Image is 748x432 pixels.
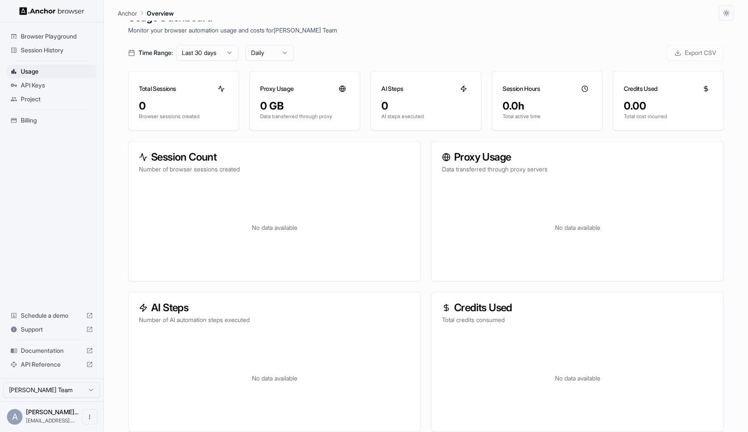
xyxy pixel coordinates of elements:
[139,152,410,162] h3: Session Count
[139,184,410,271] div: No data available
[7,344,97,358] div: Documentation
[139,113,228,120] p: Browser sessions created
[7,29,97,43] div: Browser Playground
[21,32,93,41] span: Browser Playground
[624,99,713,113] div: 0.00
[260,113,349,120] p: Data transferred through proxy
[21,325,83,334] span: Support
[624,84,658,93] h3: Credits Used
[139,303,410,313] h3: AI Steps
[7,358,97,371] div: API Reference
[260,84,293,93] h3: Proxy Usage
[139,165,410,174] p: Number of browser sessions created
[7,43,97,57] div: Session History
[147,9,174,18] p: Overview
[21,311,83,320] span: Schedule a demo
[21,116,93,125] span: Billing
[7,309,97,322] div: Schedule a demo
[503,113,592,120] p: Total active time
[7,64,97,78] div: Usage
[7,92,97,106] div: Project
[139,335,410,421] div: No data available
[7,78,97,92] div: API Keys
[139,99,228,113] div: 0
[381,99,471,113] div: 0
[139,48,173,57] span: Time Range:
[442,184,713,271] div: No data available
[442,303,713,313] h3: Credits Used
[381,113,471,120] p: AI steps executed
[442,152,713,162] h3: Proxy Usage
[381,84,403,93] h3: AI Steps
[26,408,78,416] span: Arjun Chintapalli
[442,165,713,174] p: Data transferred through proxy servers
[7,322,97,336] div: Support
[21,360,83,369] span: API Reference
[503,84,540,93] h3: Session Hours
[7,113,97,127] div: Billing
[624,113,713,120] p: Total cost incurred
[442,335,713,421] div: No data available
[21,46,93,55] span: Session History
[82,409,97,425] button: Open menu
[26,417,75,424] span: rjchint@gmail.com
[118,8,174,18] nav: breadcrumb
[442,316,713,324] p: Total credits consumed
[503,99,592,113] div: 0.0h
[118,9,137,18] p: Anchor
[260,99,349,113] div: 0 GB
[21,95,93,103] span: Project
[128,26,724,35] p: Monitor your browser automation usage and costs for [PERSON_NAME] Team
[21,81,93,90] span: API Keys
[21,346,83,355] span: Documentation
[21,67,93,76] span: Usage
[139,316,410,324] p: Number of AI automation steps executed
[7,409,23,425] div: A
[19,7,84,15] img: Anchor Logo
[139,84,176,93] h3: Total Sessions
